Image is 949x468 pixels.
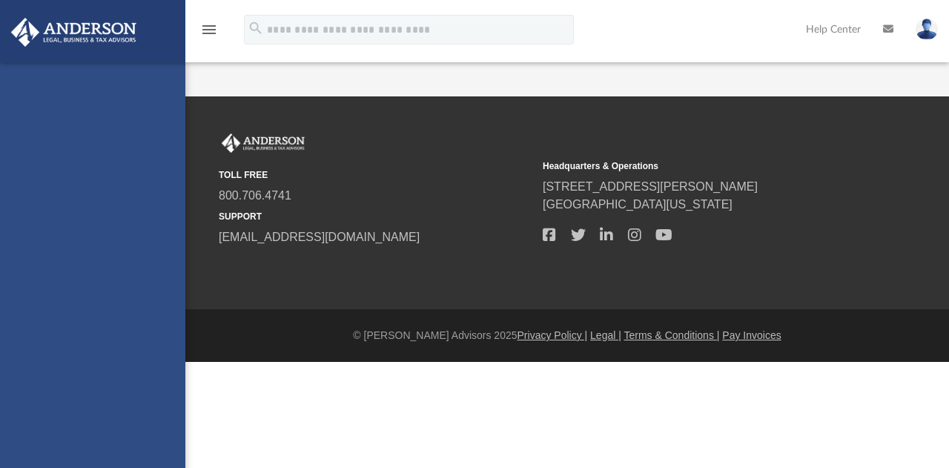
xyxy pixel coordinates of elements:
[219,231,420,243] a: [EMAIL_ADDRESS][DOMAIN_NAME]
[7,18,141,47] img: Anderson Advisors Platinum Portal
[219,168,532,182] small: TOLL FREE
[590,329,621,341] a: Legal |
[200,21,218,39] i: menu
[543,159,856,173] small: Headquarters & Operations
[543,180,758,193] a: [STREET_ADDRESS][PERSON_NAME]
[624,329,720,341] a: Terms & Conditions |
[543,198,733,211] a: [GEOGRAPHIC_DATA][US_STATE]
[219,210,532,223] small: SUPPORT
[916,19,938,40] img: User Pic
[518,329,588,341] a: Privacy Policy |
[722,329,781,341] a: Pay Invoices
[200,28,218,39] a: menu
[219,189,291,202] a: 800.706.4741
[248,20,264,36] i: search
[185,328,949,343] div: © [PERSON_NAME] Advisors 2025
[219,134,308,153] img: Anderson Advisors Platinum Portal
